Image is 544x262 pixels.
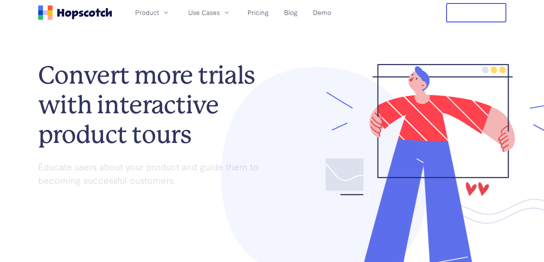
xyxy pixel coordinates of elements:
h1: Convert more trials with interactive product tours [38,60,272,149]
a: Demo [310,6,334,19]
button: Use Cases [184,6,235,19]
button: Free Trial [446,3,506,22]
a: Pricing [244,6,272,19]
span: Use Cases [188,8,220,17]
a: Blog [281,6,301,19]
p: Educate users about your product and guide them to becoming successful customers. [38,160,272,186]
span: Product [135,8,159,17]
a: Home [38,5,112,20]
button: Product [131,6,174,19]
